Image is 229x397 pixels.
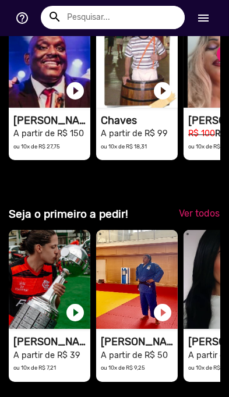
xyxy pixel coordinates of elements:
b: Seja o primeiro a pedir! [9,207,128,221]
span: Ver todos [179,208,220,219]
small: A partir de R$ 150 [13,129,84,139]
h1: Chaves [101,115,178,127]
a: play_circle_filled [65,302,86,323]
mat-icon: Buscar talento [48,10,62,24]
button: Buscar talento [41,6,78,27]
video: 1RECADO vídeos dedicados para fãs e empresas [96,230,178,329]
small: R$ 100 [188,129,215,139]
small: ou 10x de R$ 7,21 [13,364,56,371]
input: Pesquisar... [58,6,185,29]
small: A partir de R$ 39 [13,350,80,360]
h1: [PERSON_NAME] [13,336,90,349]
mat-icon: Início [196,11,210,25]
button: Início [185,7,222,28]
video: 1RECADO vídeos dedicados para fãs e empresas [96,9,178,108]
a: play_circle_filled [152,302,173,323]
small: A partir de R$ 99 [101,129,168,139]
h1: [PERSON_NAME] [101,336,178,349]
video: 1RECADO vídeos dedicados para fãs e empresas [9,9,90,108]
small: ou 10x de R$ 18,31 [101,143,147,150]
small: ou 10x de R$ 27,75 [13,143,60,150]
small: ou 10x de R$ 9,25 [101,364,145,371]
h1: [PERSON_NAME] [13,115,90,127]
video: 1RECADO vídeos dedicados para fãs e empresas [9,230,90,329]
mat-icon: help_outline [15,11,29,25]
small: A partir de R$ 50 [101,350,168,360]
a: play_circle_filled [152,80,173,101]
a: play_circle_filled [65,80,86,101]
